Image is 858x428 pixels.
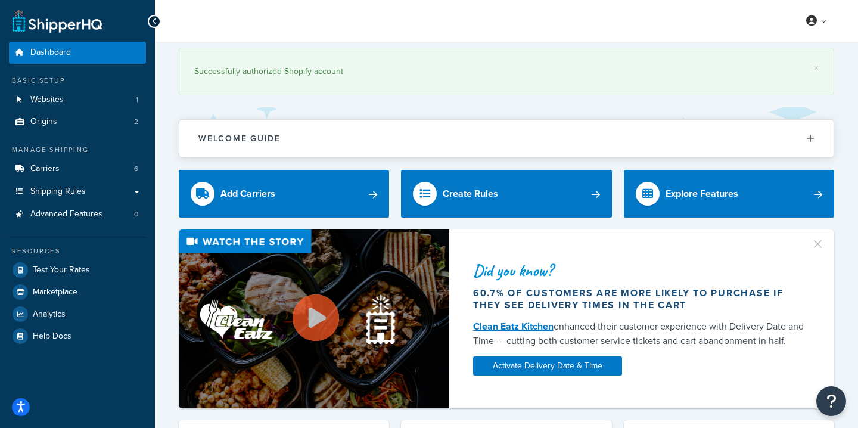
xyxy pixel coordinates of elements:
[9,42,146,64] a: Dashboard
[134,209,138,219] span: 0
[30,48,71,58] span: Dashboard
[220,185,275,202] div: Add Carriers
[33,331,71,342] span: Help Docs
[9,325,146,347] a: Help Docs
[9,89,146,111] li: Websites
[9,158,146,180] a: Carriers6
[30,117,57,127] span: Origins
[9,203,146,225] a: Advanced Features0
[9,158,146,180] li: Carriers
[9,111,146,133] li: Origins
[9,76,146,86] div: Basic Setup
[473,320,806,348] div: enhanced their customer experience with Delivery Date and Time — cutting both customer service ti...
[473,356,622,376] a: Activate Delivery Date & Time
[30,209,102,219] span: Advanced Features
[179,120,834,157] button: Welcome Guide
[33,265,90,275] span: Test Your Rates
[179,229,449,408] img: Video thumbnail
[624,170,834,218] a: Explore Features
[816,386,846,416] button: Open Resource Center
[9,259,146,281] a: Test Your Rates
[9,281,146,303] a: Marketplace
[9,145,146,155] div: Manage Shipping
[9,203,146,225] li: Advanced Features
[9,111,146,133] a: Origins2
[401,170,611,218] a: Create Rules
[134,164,138,174] span: 6
[9,89,146,111] a: Websites1
[9,303,146,325] a: Analytics
[473,262,806,279] div: Did you know?
[136,95,138,105] span: 1
[33,287,77,297] span: Marketplace
[443,185,498,202] div: Create Rules
[9,181,146,203] a: Shipping Rules
[134,117,138,127] span: 2
[30,95,64,105] span: Websites
[9,246,146,256] div: Resources
[814,63,819,73] a: ×
[30,187,86,197] span: Shipping Rules
[473,320,554,333] a: Clean Eatz Kitchen
[666,185,738,202] div: Explore Features
[198,134,281,143] h2: Welcome Guide
[194,63,819,80] div: Successfully authorized Shopify account
[30,164,60,174] span: Carriers
[473,287,806,311] div: 60.7% of customers are more likely to purchase if they see delivery times in the cart
[33,309,66,320] span: Analytics
[179,170,389,218] a: Add Carriers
